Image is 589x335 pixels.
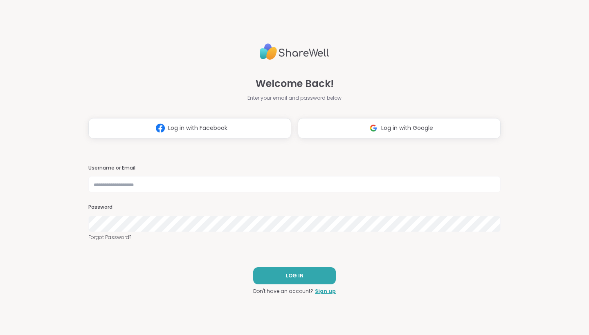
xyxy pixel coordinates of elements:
button: LOG IN [253,267,336,284]
h3: Password [88,204,501,211]
span: Enter your email and password below [247,94,342,102]
a: Forgot Password? [88,234,501,241]
h3: Username or Email [88,165,501,172]
img: ShareWell Logo [260,40,329,63]
span: Welcome Back! [256,76,334,91]
span: Log in with Facebook [168,124,227,132]
a: Sign up [315,288,336,295]
button: Log in with Facebook [88,118,291,138]
span: Log in with Google [381,124,433,132]
span: Don't have an account? [253,288,313,295]
button: Log in with Google [298,118,501,138]
img: ShareWell Logomark [153,121,168,136]
span: LOG IN [286,272,303,279]
img: ShareWell Logomark [366,121,381,136]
